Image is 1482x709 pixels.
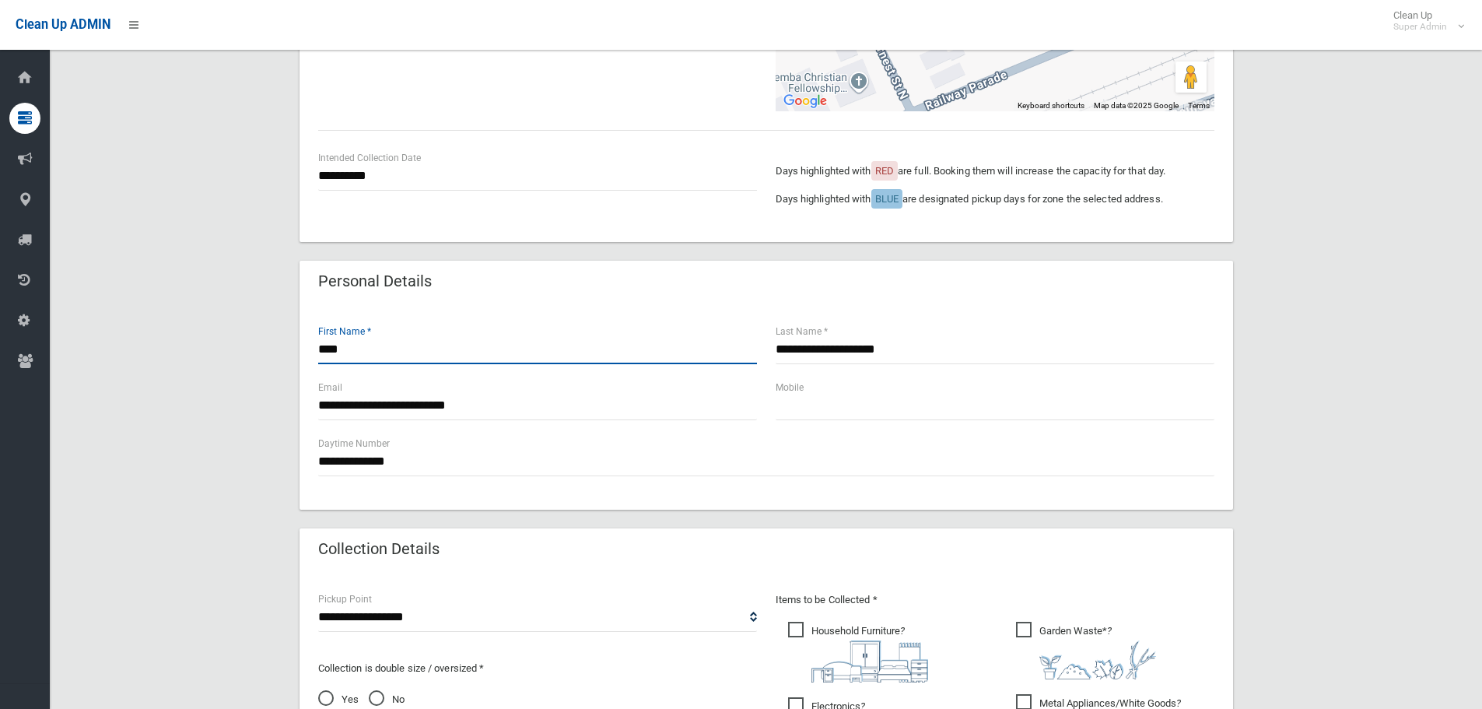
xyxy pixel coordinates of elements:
span: Yes [318,690,359,709]
i: ? [811,625,928,683]
span: BLUE [875,193,899,205]
p: Days highlighted with are full. Booking them will increase the capacity for that day. [776,162,1214,181]
i: ? [1039,625,1156,679]
img: 4fd8a5c772b2c999c83690221e5242e0.png [1039,641,1156,679]
p: Days highlighted with are designated pickup days for zone the selected address. [776,190,1214,209]
a: Terms (opens in new tab) [1188,101,1210,110]
img: Google [780,91,831,111]
button: Drag Pegman onto the map to open Street View [1175,61,1207,93]
span: Map data ©2025 Google [1094,101,1179,110]
header: Personal Details [300,266,450,297]
span: No [369,690,405,709]
small: Super Admin [1393,21,1447,33]
a: Open this area in Google Maps (opens a new window) [780,91,831,111]
span: Clean Up ADMIN [16,17,110,32]
header: Collection Details [300,534,458,564]
p: Collection is double size / oversized * [318,659,757,678]
button: Keyboard shortcuts [1018,100,1084,111]
span: Garden Waste* [1016,622,1156,679]
p: Items to be Collected * [776,591,1214,609]
img: aa9efdbe659d29b613fca23ba79d85cb.png [811,641,928,683]
span: Clean Up [1386,9,1463,33]
span: Household Furniture [788,622,928,683]
span: RED [875,165,894,177]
